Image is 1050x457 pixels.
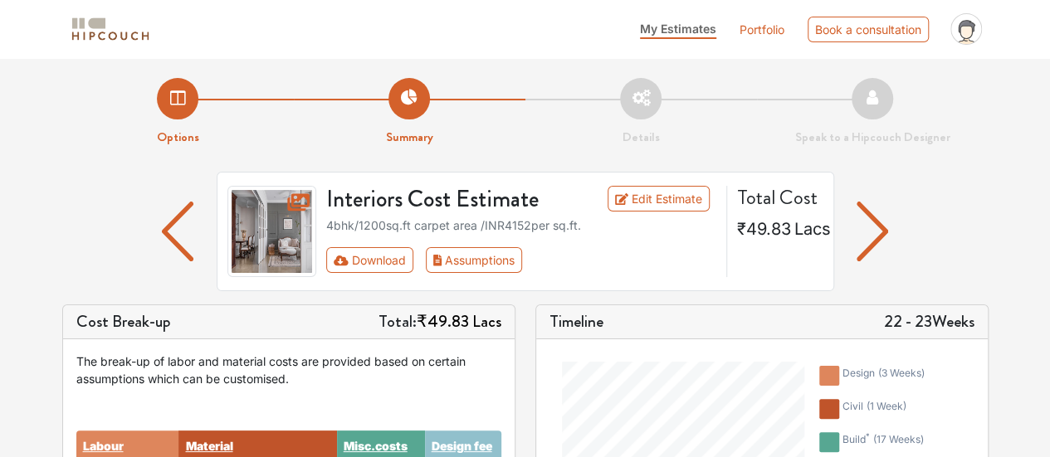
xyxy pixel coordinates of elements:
a: Portfolio [740,21,784,38]
div: The break-up of labor and material costs are provided based on certain assumptions which can be c... [76,352,501,387]
h5: Total: [378,312,501,332]
span: Lacs [472,309,501,333]
span: Lacs [794,219,831,239]
div: design [842,366,925,386]
strong: Details [623,128,660,146]
div: First group [326,247,535,273]
span: logo-horizontal.svg [69,11,152,48]
div: civil [842,399,906,419]
h3: Interiors Cost Estimate [316,186,589,214]
h5: Cost Break-up [76,312,171,332]
img: logo-horizontal.svg [69,15,152,44]
strong: Options [157,128,199,146]
h5: 22 - 23 Weeks [884,312,974,332]
a: Edit Estimate [608,186,710,211]
span: ( 3 weeks ) [878,367,925,379]
span: ₹49.83 [417,309,469,333]
span: My Estimates [640,22,716,36]
img: arrow left [857,202,889,261]
button: Labour [83,437,124,455]
div: build [842,432,924,452]
span: ( 1 week ) [867,400,906,412]
h5: Timeline [549,312,603,332]
button: Design fee [432,437,492,455]
h4: Total Cost [737,186,820,210]
div: Book a consultation [808,17,929,42]
button: Misc.costs [344,437,408,455]
img: arrow left [162,202,194,261]
span: ₹49.83 [737,219,791,239]
button: Material [185,437,232,455]
img: gallery [227,186,317,277]
strong: Summary [386,128,433,146]
button: Assumptions [426,247,523,273]
strong: Speak to a Hipcouch Designer [795,128,950,146]
div: Toolbar with button groups [326,247,716,273]
button: Download [326,247,413,273]
span: ( 17 weeks ) [873,433,924,445]
div: 4bhk / 1200 sq.ft carpet area /INR 4152 per sq.ft. [326,216,716,234]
